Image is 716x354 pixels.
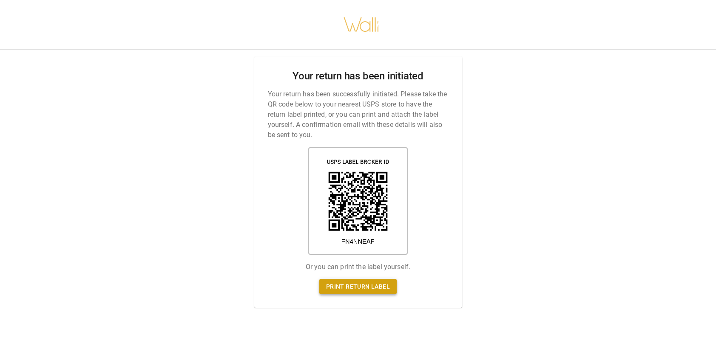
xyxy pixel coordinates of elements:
[319,279,397,295] a: Print return label
[293,70,423,82] h2: Your return has been initiated
[306,262,410,272] p: Or you can print the label yourself.
[268,89,449,140] p: Your return has been successfully initiated. Please take the QR code below to your nearest USPS s...
[308,147,408,255] img: shipping label qr code
[343,6,380,43] img: walli-inc.myshopify.com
